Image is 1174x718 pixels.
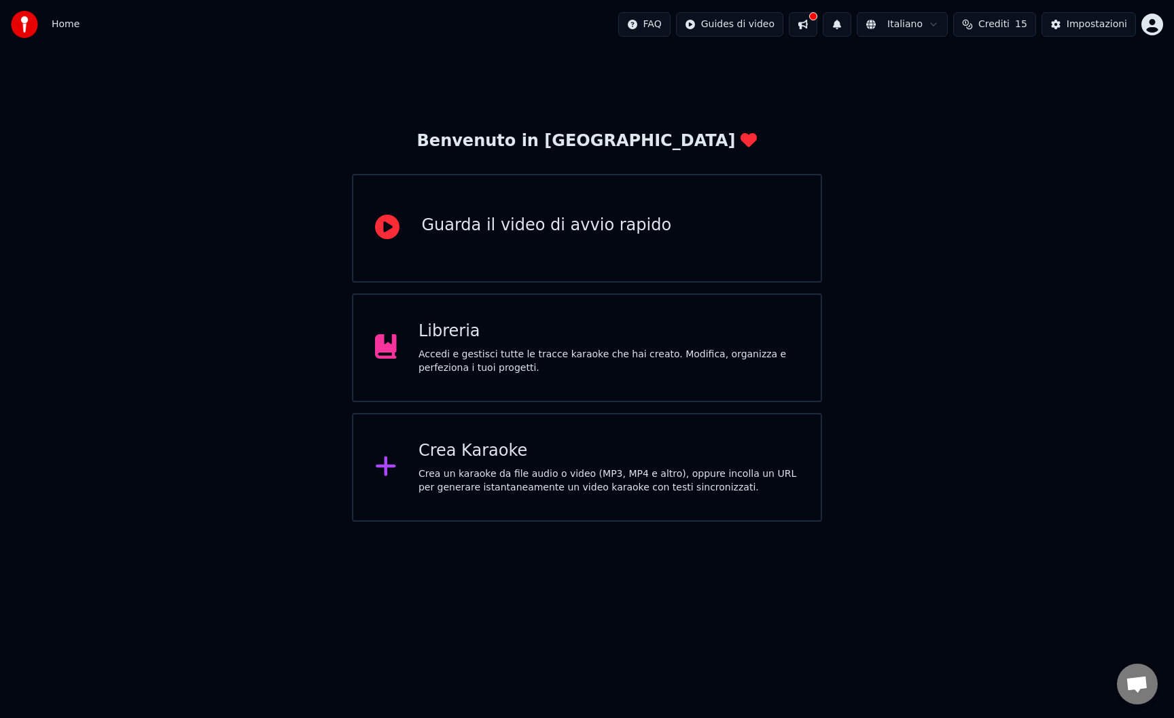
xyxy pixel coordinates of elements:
button: Impostazioni [1042,12,1136,37]
div: Benvenuto in [GEOGRAPHIC_DATA] [417,130,758,152]
div: Impostazioni [1067,18,1127,31]
button: FAQ [618,12,671,37]
span: 15 [1015,18,1027,31]
div: Crea Karaoke [419,440,799,462]
button: Guides di video [676,12,783,37]
div: Guarda il video di avvio rapido [421,215,671,236]
button: Crediti15 [953,12,1036,37]
div: Accedi e gestisci tutte le tracce karaoke che hai creato. Modifica, organizza e perfeziona i tuoi... [419,348,799,375]
div: Crea un karaoke da file audio o video (MP3, MP4 e altro), oppure incolla un URL per generare ista... [419,467,799,495]
nav: breadcrumb [52,18,79,31]
div: Libreria [419,321,799,342]
img: youka [11,11,38,38]
div: Aprire la chat [1117,664,1158,704]
span: Crediti [978,18,1010,31]
span: Home [52,18,79,31]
